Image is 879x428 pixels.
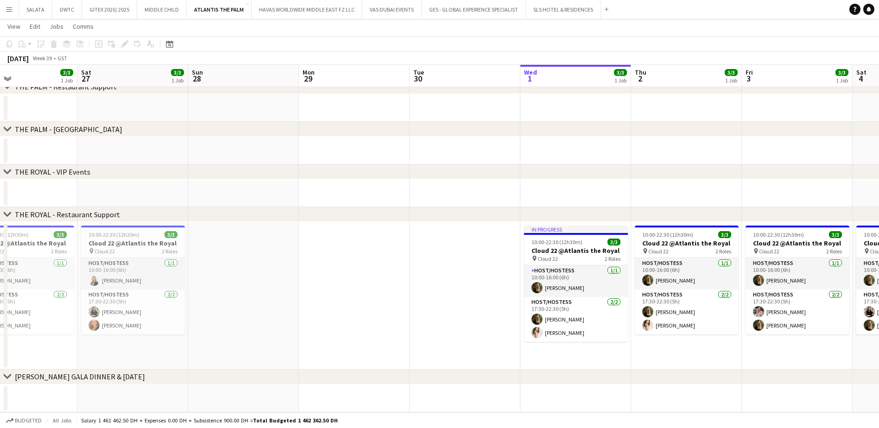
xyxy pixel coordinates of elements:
div: [DATE] [7,54,29,63]
span: Cloud 22 [759,248,779,255]
span: 27 [80,73,91,84]
div: 1 Job [61,77,73,84]
h3: Cloud 22 @Atlantis the Royal [746,239,849,247]
span: Week 39 [31,55,54,62]
div: Salary 1 461 462.50 DH + Expenses 0.00 DH + Subsistence 900.00 DH = [81,417,338,424]
span: 3/3 [829,231,842,238]
span: All jobs [51,417,73,424]
span: 2 Roles [51,248,67,255]
span: Budgeted [15,417,42,424]
span: 3/3 [607,239,620,245]
div: [PERSON_NAME] GALA DINNER & [DATE] [15,372,145,381]
app-job-card: 10:00-22:30 (12h30m)3/3Cloud 22 @Atlantis the Royal Cloud 222 RolesHost/Hostess1/110:00-16:00 (6h... [635,226,739,334]
div: 1 Job [614,77,626,84]
app-job-card: 10:00-22:30 (12h30m)3/3Cloud 22 @Atlantis the Royal Cloud 222 RolesHost/Hostess1/110:00-16:00 (6h... [81,226,185,334]
span: Jobs [50,22,63,31]
span: 28 [190,73,203,84]
span: Fri [746,68,753,76]
span: Sat [856,68,866,76]
span: Cloud 22 [648,248,669,255]
span: 3/3 [835,69,848,76]
span: 30 [412,73,424,84]
app-card-role: Host/Hostess1/110:00-16:00 (6h)[PERSON_NAME] [81,258,185,290]
span: 29 [301,73,315,84]
app-card-role: Host/Hostess1/110:00-16:00 (6h)[PERSON_NAME] [635,258,739,290]
span: 1 [523,73,537,84]
span: Comms [73,22,94,31]
span: Wed [524,68,537,76]
span: 10:00-22:30 (12h30m) [89,231,139,238]
span: 2 Roles [826,248,842,255]
span: 4 [855,73,866,84]
app-card-role: Host/Hostess2/217:30-22:30 (5h)[PERSON_NAME][PERSON_NAME] [635,290,739,334]
button: ATLANTIS THE PALM [187,0,252,19]
a: Jobs [46,20,67,32]
app-card-role: Host/Hostess2/217:30-22:30 (5h)[PERSON_NAME][PERSON_NAME] [81,290,185,334]
span: Sun [192,68,203,76]
span: 2 Roles [715,248,731,255]
span: Mon [303,68,315,76]
h3: Cloud 22 @Atlantis the Royal [524,246,628,255]
span: Edit [30,22,40,31]
span: Tue [413,68,424,76]
button: GES - GLOBAL EXPERIENCE SPECIALIST [422,0,526,19]
app-card-role: Host/Hostess1/110:00-16:00 (6h)[PERSON_NAME] [746,258,849,290]
a: Comms [69,20,97,32]
app-card-role: Host/Hostess2/217:30-22:30 (5h)[PERSON_NAME][PERSON_NAME] [746,290,849,334]
div: 1 Job [836,77,848,84]
h3: Cloud 22 @Atlantis the Royal [81,239,185,247]
app-card-role: Host/Hostess1/110:00-16:00 (6h)[PERSON_NAME] [524,265,628,297]
app-card-role: Host/Hostess2/217:30-22:30 (5h)[PERSON_NAME][PERSON_NAME] [524,297,628,342]
span: 3/3 [171,69,184,76]
div: GST [57,55,67,62]
span: 3/3 [725,69,738,76]
span: Sat [81,68,91,76]
app-job-card: In progress10:00-22:30 (12h30m)3/3Cloud 22 @Atlantis the Royal Cloud 222 RolesHost/Hostess1/110:0... [524,226,628,342]
button: GITEX 2020/ 2025 [82,0,137,19]
span: 3/3 [164,231,177,238]
button: Budgeted [5,415,43,426]
span: Cloud 22 [95,248,115,255]
button: SALATA [19,0,52,19]
div: In progress [524,226,628,233]
div: THE ROYAL - Restaurant Support [15,210,120,219]
span: 3/3 [718,231,731,238]
span: Total Budgeted 1 462 362.50 DH [253,417,338,424]
app-job-card: 10:00-22:30 (12h30m)3/3Cloud 22 @Atlantis the Royal Cloud 222 RolesHost/Hostess1/110:00-16:00 (6h... [746,226,849,334]
button: VAS DUBAI EVENTS [362,0,422,19]
button: SLS HOTEL & RESIDENCES [526,0,601,19]
span: View [7,22,20,31]
div: THE ROYAL - VIP Events [15,167,90,176]
span: 3/3 [54,231,67,238]
button: HAVAS WORLDWIDE MIDDLE EAST FZ LLC [252,0,362,19]
span: 10:00-22:30 (12h30m) [531,239,582,245]
a: Edit [26,20,44,32]
button: MIDDLE CHILD [137,0,187,19]
span: 2 Roles [605,255,620,262]
span: 3/3 [60,69,73,76]
h3: Cloud 22 @Atlantis the Royal [635,239,739,247]
div: THE PALM - [GEOGRAPHIC_DATA] [15,125,122,134]
a: View [4,20,24,32]
span: 2 Roles [162,248,177,255]
span: 3/3 [614,69,627,76]
button: DWTC [52,0,82,19]
span: 10:00-22:30 (12h30m) [642,231,693,238]
div: 1 Job [171,77,183,84]
span: Cloud 22 [538,255,558,262]
div: 1 Job [725,77,737,84]
span: 2 [633,73,646,84]
span: 10:00-22:30 (12h30m) [753,231,804,238]
span: Thu [635,68,646,76]
span: 3 [744,73,753,84]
